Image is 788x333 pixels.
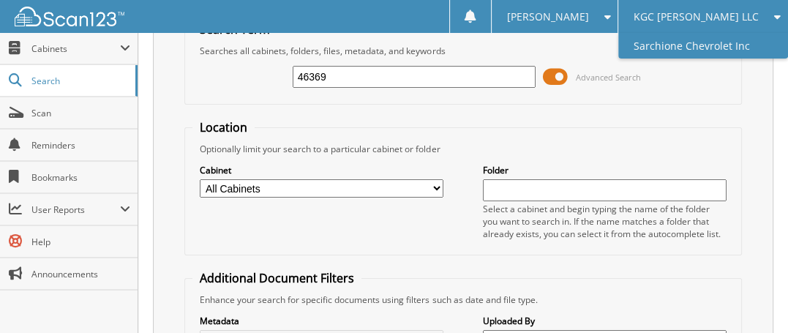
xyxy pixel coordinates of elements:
span: Cabinets [31,42,120,55]
iframe: Chat Widget [715,263,788,333]
legend: Location [192,119,255,135]
span: Scan [31,107,130,119]
div: Optionally limit your search to a particular cabinet or folder [192,143,733,155]
legend: Additional Document Filters [192,270,361,286]
div: Select a cabinet and begin typing the name of the folder you want to search in. If the name match... [483,203,727,240]
span: Search [31,75,128,87]
label: Metadata [200,315,443,327]
span: Bookmarks [31,171,130,184]
span: Help [31,236,130,248]
label: Folder [483,164,727,176]
label: Cabinet [200,164,443,176]
div: Searches all cabinets, folders, files, metadata, and keywords [192,45,733,57]
span: Advanced Search [576,72,641,83]
label: Uploaded By [483,315,727,327]
span: Announcements [31,268,130,280]
a: Sarchione Chevrolet Inc [618,33,788,59]
span: KGC [PERSON_NAME] LLC [634,12,759,21]
div: Enhance your search for specific documents using filters such as date and file type. [192,293,733,306]
span: [PERSON_NAME] [507,12,589,21]
span: User Reports [31,203,120,216]
img: scan123-logo-white.svg [15,7,124,26]
span: Reminders [31,139,130,151]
